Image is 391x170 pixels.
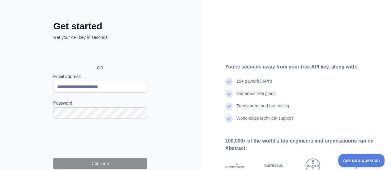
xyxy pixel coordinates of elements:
[236,115,293,127] div: World-class technical support
[225,103,233,110] img: check mark
[236,103,289,115] div: Transparent and fair pricing
[53,21,147,32] h2: Get started
[53,34,147,40] p: Get your API key in seconds
[225,63,381,71] div: You're seconds away from your free API key, along with:
[53,126,147,150] iframe: reCAPTCHA
[225,115,233,122] img: check mark
[92,65,108,71] span: OR
[236,78,272,90] div: 15+ powerful API's
[53,73,147,80] label: Email address
[225,90,233,98] img: check mark
[50,47,149,61] iframe: Sign in with Google Button
[225,137,381,152] div: 100,000+ of the world's top engineers and organizations run on Abstract:
[53,158,147,169] button: Continue
[53,100,147,106] label: Password
[338,154,385,167] iframe: Toggle Customer Support
[225,78,233,85] img: check mark
[236,90,276,103] div: Generous free plans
